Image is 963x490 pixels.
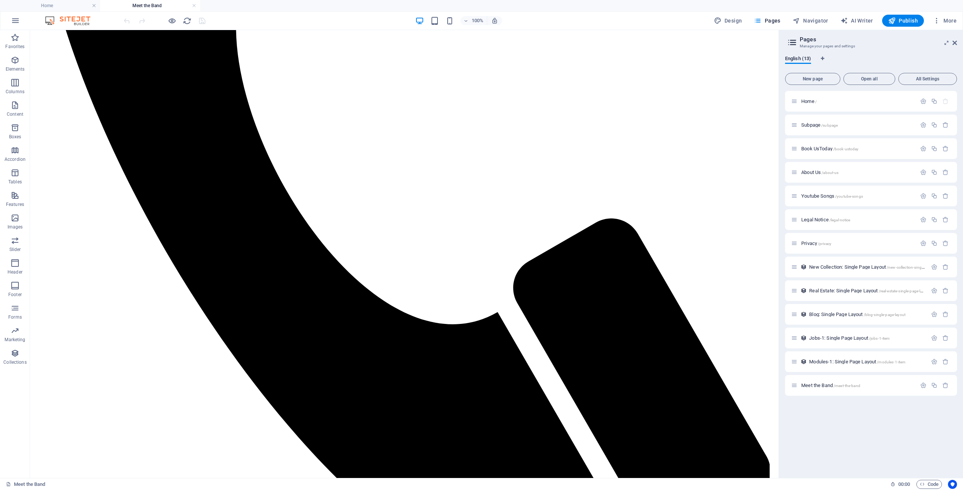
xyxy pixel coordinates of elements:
[920,122,927,128] div: Settings
[9,134,21,140] p: Boxes
[920,169,927,175] div: Settings
[916,480,942,489] button: Code
[931,145,937,152] div: Duplicate
[840,17,873,24] span: AI Writer
[807,288,927,293] div: Real Estate: Single Page Layout/real-estate-single-page-layout
[799,170,916,175] div: About Us/about-us
[888,17,918,24] span: Publish
[491,17,498,24] i: On resize automatically adjust zoom level to fit chosen device.
[6,66,25,72] p: Elements
[801,98,817,104] span: Click to open page
[942,193,949,199] div: Remove
[835,194,863,198] span: /youtube-songs
[931,169,937,175] div: Duplicate
[3,359,26,365] p: Collections
[801,217,850,222] span: Legal Notice
[920,382,927,389] div: Settings
[6,89,24,95] p: Columns
[788,77,837,81] span: New page
[711,15,745,27] button: Design
[920,145,927,152] div: Settings
[942,358,949,365] div: Remove
[920,216,927,223] div: Settings
[799,241,916,246] div: Privacy/privacy
[809,264,945,270] span: New Collection: Single Page Layout
[864,313,905,317] span: /blog-single-page-layout
[800,335,807,341] div: This layout is used as a template for all items (e.g. a blog post) of this collection. The conten...
[714,17,742,24] span: Design
[807,265,927,269] div: New Collection: Single Page Layout/new-collection-single-page-layout
[785,56,957,70] div: Language Tabs
[807,312,927,317] div: Blog: Single Page Layout/blog-single-page-layout
[847,77,892,81] span: Open all
[9,247,21,253] p: Slider
[833,147,859,151] span: /book-ustoday
[931,358,937,365] div: Settings
[931,193,937,199] div: Duplicate
[920,193,927,199] div: Settings
[890,480,910,489] h6: Session time
[785,54,811,65] span: English (13)
[711,15,745,27] div: Design (Ctrl+Alt+Y)
[800,264,807,270] div: This layout is used as a template for all items (e.g. a blog post) of this collection. The conten...
[882,15,924,27] button: Publish
[898,480,910,489] span: 00 00
[800,36,957,43] h2: Pages
[942,169,949,175] div: Remove
[931,335,937,341] div: Settings
[6,201,24,207] p: Features
[800,358,807,365] div: This layout is used as a template for all items (e.g. a blog post) of this collection. The conten...
[931,287,937,294] div: Settings
[931,311,937,318] div: Settings
[809,288,930,293] span: Real Estate: Single Page Layout
[182,16,191,25] button: reload
[785,73,840,85] button: New page
[751,15,783,27] button: Pages
[837,15,876,27] button: AI Writer
[7,111,23,117] p: Content
[799,383,916,388] div: Meet the Band/meet-the-band
[472,16,484,25] h6: 100%
[942,240,949,247] div: Remove
[920,98,927,104] div: Settings
[933,17,957,24] span: More
[100,2,200,10] h4: Meet the Band
[801,383,860,388] span: Click to open page
[754,17,780,24] span: Pages
[8,314,22,320] p: Forms
[930,15,960,27] button: More
[801,169,838,175] span: About Us
[902,77,954,81] span: All Settings
[8,224,23,230] p: Images
[801,146,858,151] span: Book UsToday
[920,240,927,247] div: Settings
[809,335,890,341] span: Jobs-1: Single Page Layout
[809,359,905,364] span: Modules-1: Single Page Layout
[800,43,942,50] h3: Manage your pages and settings
[6,480,45,489] a: Click to cancel selection. Double-click to open Pages
[5,337,25,343] p: Marketing
[948,480,957,489] button: Usercentrics
[898,73,957,85] button: All Settings
[931,122,937,128] div: Duplicate
[931,98,937,104] div: Duplicate
[843,73,895,85] button: Open all
[793,17,828,24] span: Navigator
[183,17,191,25] i: Reload page
[5,156,26,162] p: Accordion
[822,171,838,175] span: /about-us
[8,269,23,275] p: Header
[942,311,949,318] div: Remove
[801,122,838,128] span: Subpage
[931,264,937,270] div: Settings
[799,146,916,151] div: Book UsToday/book-ustoday
[834,384,860,388] span: /meet-the-band
[942,287,949,294] div: Remove
[801,193,863,199] span: Youtube Songs
[942,264,949,270] div: Remove
[821,123,838,127] span: /subpage
[799,122,916,127] div: Subpage/subpage
[799,217,916,222] div: Legal Notice/legal-notice
[829,218,851,222] span: /legal-notice
[931,216,937,223] div: Duplicate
